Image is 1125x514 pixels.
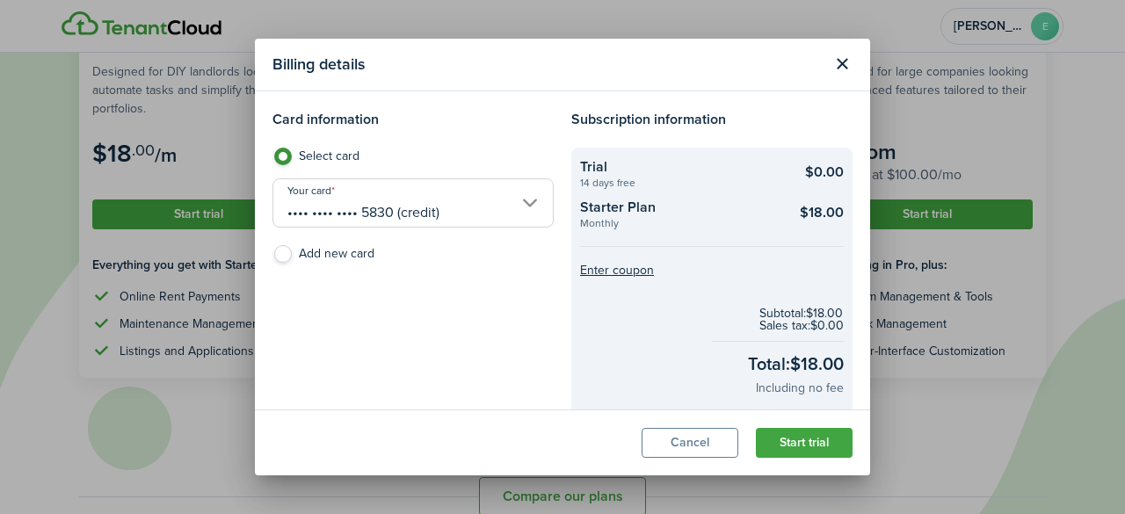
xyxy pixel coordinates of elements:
checkout-total-secondary: Including no fee [756,379,844,397]
checkout-summary-item-title: Trial [580,156,778,177]
checkout-total-main: Total: $18.00 [748,351,844,377]
button: Close modal [827,49,857,79]
button: Enter coupon [580,264,654,277]
button: Start trial [756,428,853,458]
label: Add new card [272,245,554,271]
h4: Subscription information [571,109,853,130]
checkout-subtotal-item: Subtotal: $18.00 [759,308,844,320]
checkout-summary-item-main-price: $18.00 [800,202,844,223]
checkout-summary-item-title: Starter Plan [580,197,778,218]
modal-title: Billing details [272,47,823,82]
checkout-summary-item-description: Monthly [580,218,778,228]
h4: Card information [272,109,554,130]
label: Select card [272,148,554,174]
checkout-summary-item-description: 14 days free [580,177,778,188]
checkout-subtotal-item: Sales tax: $0.00 [759,320,844,332]
button: Cancel [642,428,738,458]
checkout-summary-item-main-price: $0.00 [805,162,844,183]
